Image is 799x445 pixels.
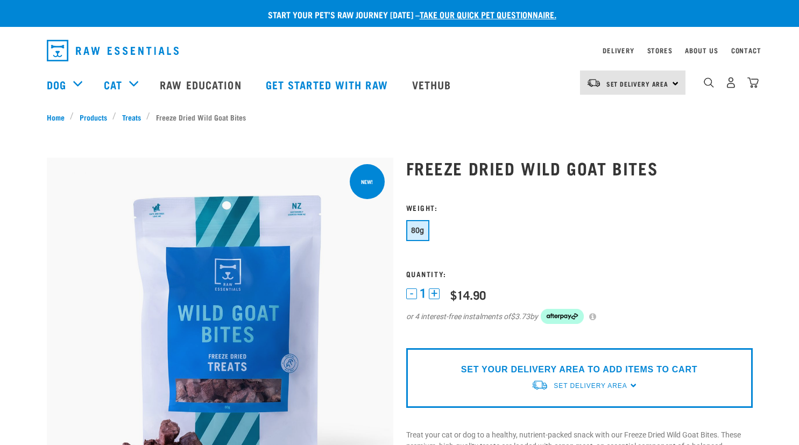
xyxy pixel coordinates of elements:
[420,288,426,299] span: 1
[554,382,627,390] span: Set Delivery Area
[406,158,753,178] h1: Freeze Dried Wild Goat Bites
[685,48,718,52] a: About Us
[731,48,761,52] a: Contact
[38,36,761,66] nav: dropdown navigation
[47,111,753,123] nav: breadcrumbs
[255,63,401,106] a: Get started with Raw
[603,48,634,52] a: Delivery
[704,77,714,88] img: home-icon-1@2x.png
[725,77,737,88] img: user.png
[401,63,465,106] a: Vethub
[420,12,556,17] a: take our quick pet questionnaire.
[511,311,530,322] span: $3.73
[406,203,753,211] h3: Weight:
[461,363,697,376] p: SET YOUR DELIVERY AREA TO ADD ITEMS TO CART
[47,40,179,61] img: Raw Essentials Logo
[586,78,601,88] img: van-moving.png
[74,111,112,123] a: Products
[747,77,759,88] img: home-icon@2x.png
[406,288,417,299] button: -
[429,288,440,299] button: +
[606,82,669,86] span: Set Delivery Area
[406,270,753,278] h3: Quantity:
[104,76,122,93] a: Cat
[647,48,673,52] a: Stores
[47,76,66,93] a: Dog
[411,226,425,235] span: 80g
[116,111,146,123] a: Treats
[531,379,548,391] img: van-moving.png
[406,220,429,241] button: 80g
[406,309,753,324] div: or 4 interest-free instalments of by
[541,309,584,324] img: Afterpay
[47,111,70,123] a: Home
[149,63,254,106] a: Raw Education
[450,288,486,301] div: $14.90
